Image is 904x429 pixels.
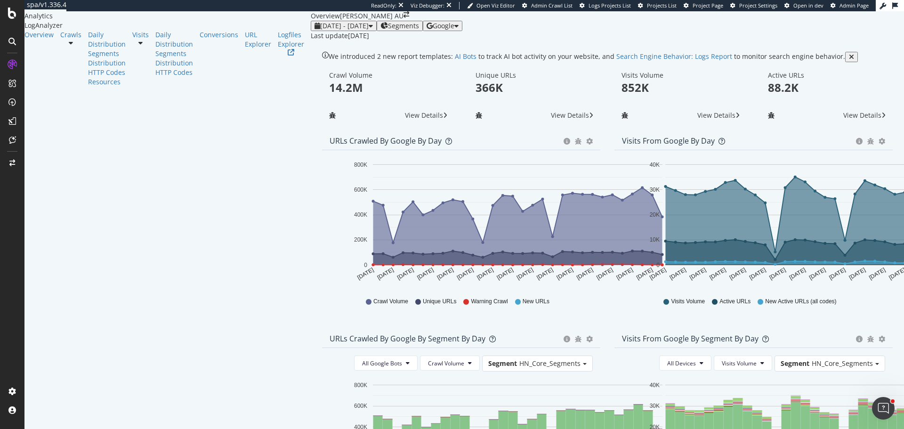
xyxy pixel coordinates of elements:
span: New Active URLs (all codes) [765,298,836,306]
text: [DATE] [688,267,707,281]
div: Active URLs [768,71,886,80]
a: Open Viz Editor [467,2,515,9]
text: [DATE] [708,267,727,281]
div: Segments Distribution [155,49,193,68]
text: [DATE] [748,267,767,281]
span: Projects List [647,2,677,9]
div: bug [329,112,336,119]
span: All Devices [667,359,696,367]
text: [DATE] [828,267,847,281]
div: LogAnalyzer [24,21,311,30]
div: bug [867,336,874,342]
text: [DATE] [535,267,554,281]
span: Crawl Volume [428,359,464,367]
a: Logs Projects List [580,2,631,9]
span: [DATE] - [DATE] [320,21,369,30]
button: Crawl Volume [420,356,480,371]
span: Open Viz Editor [476,2,515,9]
div: Visits from Google By Segment By Day [622,334,759,343]
span: Visits Volume [722,359,757,367]
button: Visits Volume [714,356,772,371]
span: Segment [488,359,517,368]
a: Project Page [684,2,723,9]
div: gear [586,138,593,145]
p: 14.2M [329,80,447,96]
div: Logfiles Explorer [278,30,304,49]
button: close banner [845,52,858,62]
div: Resources [88,77,126,87]
text: [DATE] [476,267,494,281]
span: Admin Page [839,2,869,9]
text: 10K [650,237,660,243]
text: 800K [354,162,367,168]
text: [DATE] [516,267,534,281]
div: Crawl Volume [329,71,447,80]
div: URLs Crawled by Google by day [330,136,442,146]
a: AI Bots [455,52,476,61]
text: [DATE] [648,267,667,281]
div: circle-info [856,138,863,145]
span: Segments [388,22,419,30]
a: Visits [132,30,149,40]
div: Viz Debugger: [411,2,444,9]
div: circle-info [856,336,863,342]
a: HTTP Codes [155,68,193,77]
text: [DATE] [669,267,687,281]
div: bug [768,112,775,119]
a: Overview [24,30,54,40]
span: Segment [781,359,809,368]
span: Project Settings [739,2,777,9]
div: ReadOnly: [371,2,396,9]
button: All Devices [659,356,711,371]
p: 366K [476,80,594,96]
a: Conversions [200,30,238,40]
p: 852K [621,80,740,96]
text: [DATE] [556,267,574,281]
div: bug [575,336,581,342]
div: Overview [311,11,340,21]
text: 30K [650,403,660,409]
span: View Details [697,111,735,120]
a: Projects List [638,2,677,9]
div: A chart. [330,158,692,289]
span: View Details [551,111,589,120]
span: Visits Volume [671,298,705,306]
text: [DATE] [575,267,594,281]
div: circle-info [564,336,570,342]
span: Crawl Volume [373,298,408,306]
iframe: Intercom live chat [872,397,895,420]
text: 30K [650,186,660,193]
span: View Details [405,111,443,120]
div: bug [575,138,581,145]
a: HTTP Codes [88,68,126,77]
a: Crawls [60,30,81,40]
a: Admin Page [831,2,869,9]
text: 40K [650,162,660,168]
span: All Google Bots [362,359,402,367]
div: arrow-right-arrow-left [404,11,409,18]
text: [DATE] [356,267,375,281]
a: Daily Distribution [155,30,193,49]
p: 88.2K [768,80,886,96]
text: 0 [364,262,367,268]
text: 20K [650,211,660,218]
button: Segments [377,21,423,31]
a: Segments Distribution [88,49,126,68]
div: info banner [322,52,893,62]
span: Admin Crawl List [531,2,573,9]
text: [DATE] [728,267,747,281]
a: Project Settings [730,2,777,9]
div: Visits Volume [621,71,740,80]
a: URL Explorer [245,30,271,49]
text: [DATE] [596,267,614,281]
text: [DATE] [496,267,515,281]
span: HN_Core_Segments [812,359,873,368]
text: [DATE] [396,267,415,281]
a: Daily Distribution [88,30,126,49]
